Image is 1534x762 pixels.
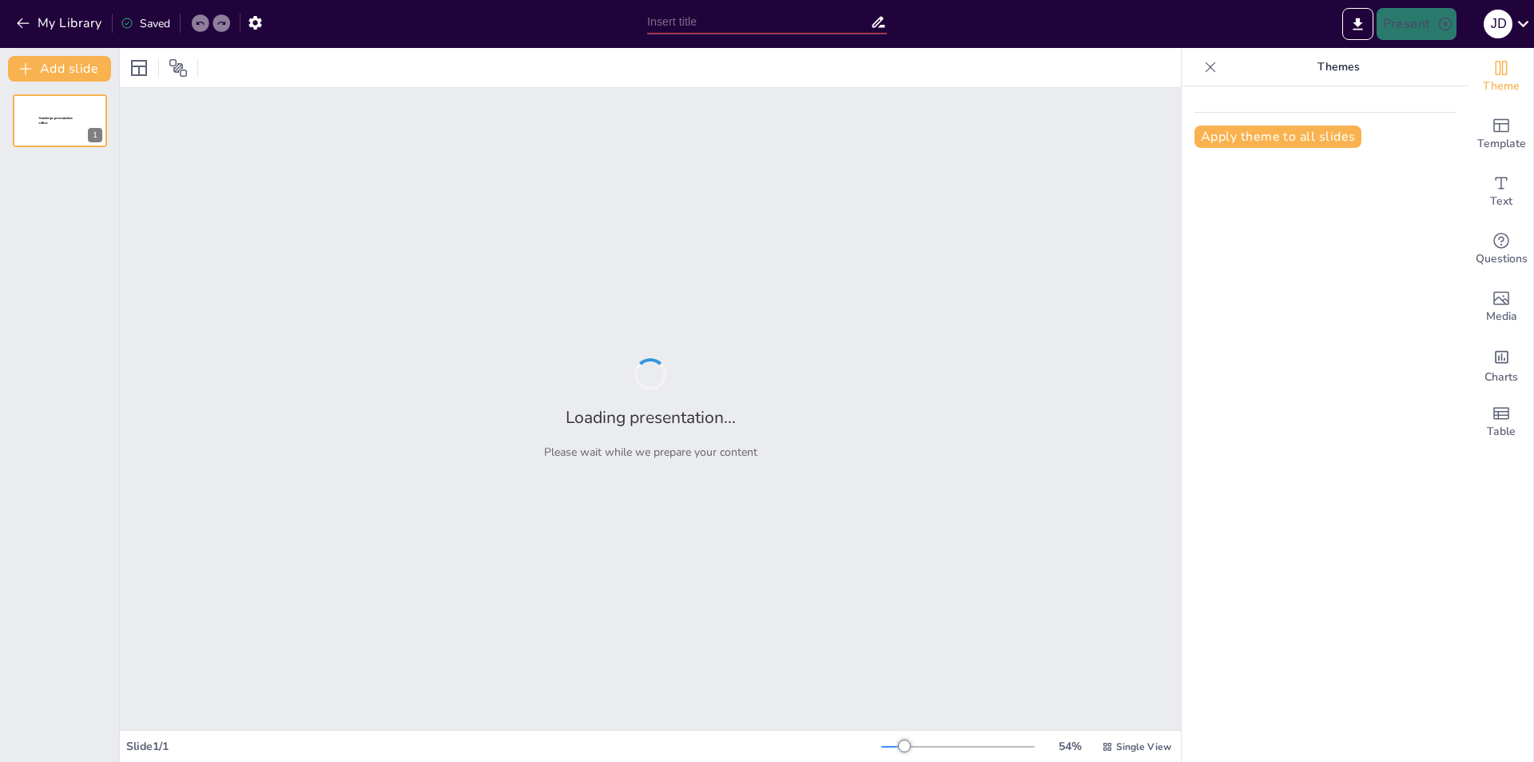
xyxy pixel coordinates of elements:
div: 1 [13,94,107,147]
span: Sendsteps presentation editor [39,117,73,126]
div: Add charts and graphs [1469,336,1533,393]
span: Media [1486,308,1517,325]
p: Themes [1223,48,1453,86]
div: Get real-time input from your audience [1469,221,1533,278]
span: Theme [1483,78,1520,95]
div: Change the overall theme [1469,48,1533,106]
button: Present [1377,8,1457,40]
span: Questions [1476,250,1528,268]
button: Export to PowerPoint [1342,8,1373,40]
button: J D [1484,8,1512,40]
div: Add images, graphics, shapes or video [1469,278,1533,336]
div: 1 [88,128,102,142]
div: Add text boxes [1469,163,1533,221]
button: My Library [12,10,109,36]
div: 54 % [1051,739,1089,754]
span: Template [1477,135,1526,153]
input: Insert title [647,10,870,34]
div: Slide 1 / 1 [126,739,881,754]
span: Single View [1116,740,1171,753]
div: J D [1484,10,1512,38]
h2: Loading presentation... [566,406,736,429]
span: Charts [1484,369,1518,386]
div: Add ready made slides [1469,106,1533,163]
span: Table [1487,423,1516,441]
div: Add a table [1469,393,1533,451]
button: Apply theme to all slides [1194,126,1361,148]
div: Saved [121,16,170,31]
div: Layout [126,55,152,81]
button: Add slide [8,56,111,82]
span: Position [169,58,188,78]
p: Please wait while we prepare your content [544,445,757,460]
span: Text [1490,193,1512,210]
